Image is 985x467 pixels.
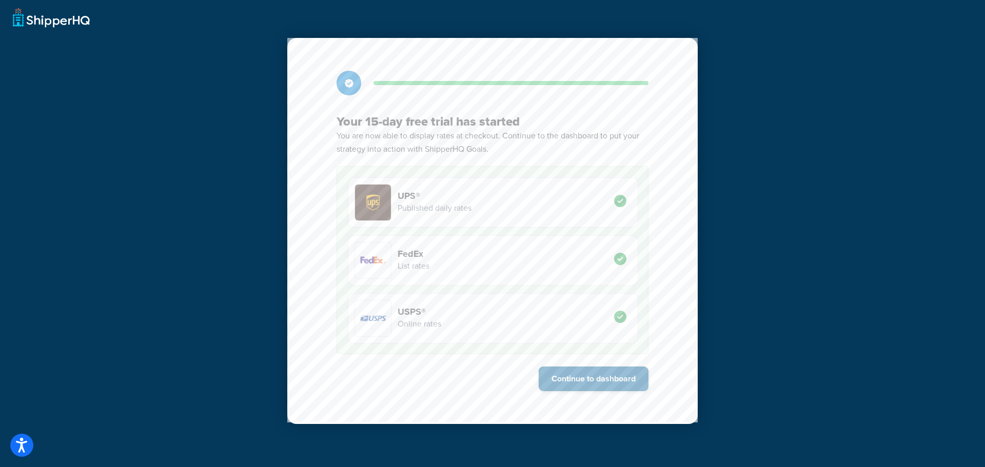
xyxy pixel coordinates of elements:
h4: FedEx [398,248,429,259]
button: Continue to dashboard [539,367,648,391]
h4: UPS® [398,190,471,201]
p: List rates [398,259,429,273]
h4: USPS® [398,306,441,317]
h3: Your 15-day free trial has started [337,114,648,129]
p: Published daily rates [398,201,471,215]
p: Online rates [398,317,441,331]
p: You are now able to display rates at checkout. Continue to the dashboard to put your strategy int... [337,129,648,156]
